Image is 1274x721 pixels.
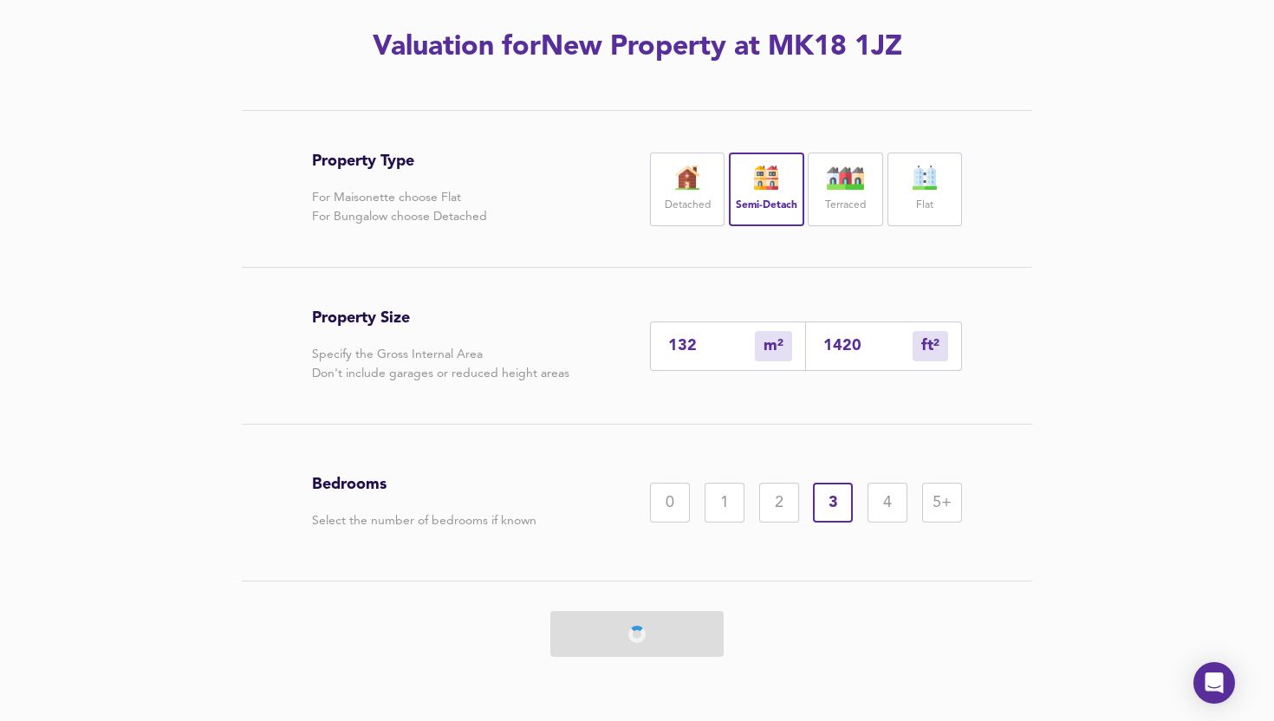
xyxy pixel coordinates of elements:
[759,483,799,523] div: 2
[887,153,962,226] div: Flat
[668,336,755,354] input: Enter sqm
[312,152,487,171] h3: Property Type
[916,195,933,217] label: Flat
[705,483,744,523] div: 1
[922,483,962,523] div: 5+
[146,29,1128,67] h2: Valuation for New Property at MK18 1JZ
[665,195,711,217] label: Detached
[666,166,709,190] img: house-icon
[808,153,882,226] div: Terraced
[813,483,853,523] div: 3
[913,331,948,361] div: m²
[312,309,569,328] h3: Property Size
[736,195,797,217] label: Semi-Detach
[823,336,913,354] input: Sqft
[1193,662,1235,704] div: Open Intercom Messenger
[744,166,788,190] img: house-icon
[650,483,690,523] div: 0
[729,153,803,226] div: Semi-Detach
[312,511,536,530] p: Select the number of bedrooms if known
[755,331,792,361] div: m²
[824,166,868,190] img: house-icon
[868,483,907,523] div: 4
[903,166,946,190] img: flat-icon
[312,345,569,383] p: Specify the Gross Internal Area Don't include garages or reduced height areas
[825,195,866,217] label: Terraced
[312,475,536,494] h3: Bedrooms
[650,153,725,226] div: Detached
[312,188,487,226] p: For Maisonette choose Flat For Bungalow choose Detached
